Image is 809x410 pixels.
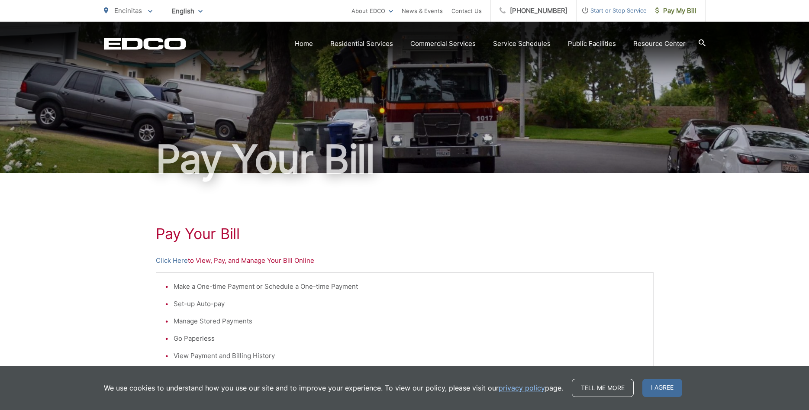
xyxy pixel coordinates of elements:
[174,281,645,292] li: Make a One-time Payment or Schedule a One-time Payment
[633,39,686,49] a: Resource Center
[104,138,706,181] h1: Pay Your Bill
[642,379,682,397] span: I agree
[174,333,645,344] li: Go Paperless
[114,6,142,15] span: Encinitas
[572,379,634,397] a: Tell me more
[410,39,476,49] a: Commercial Services
[174,316,645,326] li: Manage Stored Payments
[104,38,186,50] a: EDCD logo. Return to the homepage.
[104,383,563,393] p: We use cookies to understand how you use our site and to improve your experience. To view our pol...
[351,6,393,16] a: About EDCO
[493,39,551,49] a: Service Schedules
[330,39,393,49] a: Residential Services
[451,6,482,16] a: Contact Us
[165,3,209,19] span: English
[655,6,696,16] span: Pay My Bill
[295,39,313,49] a: Home
[402,6,443,16] a: News & Events
[156,225,654,242] h1: Pay Your Bill
[156,255,188,266] a: Click Here
[156,255,654,266] p: to View, Pay, and Manage Your Bill Online
[174,351,645,361] li: View Payment and Billing History
[568,39,616,49] a: Public Facilities
[499,383,545,393] a: privacy policy
[174,299,645,309] li: Set-up Auto-pay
